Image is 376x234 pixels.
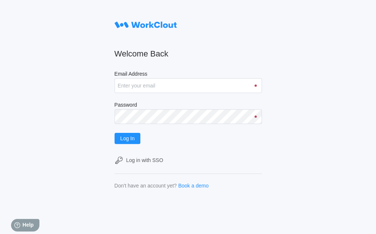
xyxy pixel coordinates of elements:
span: Log In [120,136,135,141]
a: Log in with SSO [115,156,262,165]
div: Log in with SSO [126,157,163,163]
div: Don't have an account yet? [115,183,177,189]
h2: Welcome Back [115,49,262,59]
label: Password [115,102,262,109]
label: Email Address [115,71,262,78]
a: Book a demo [178,183,209,189]
button: Log In [115,133,141,144]
input: Enter your email [115,78,262,93]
